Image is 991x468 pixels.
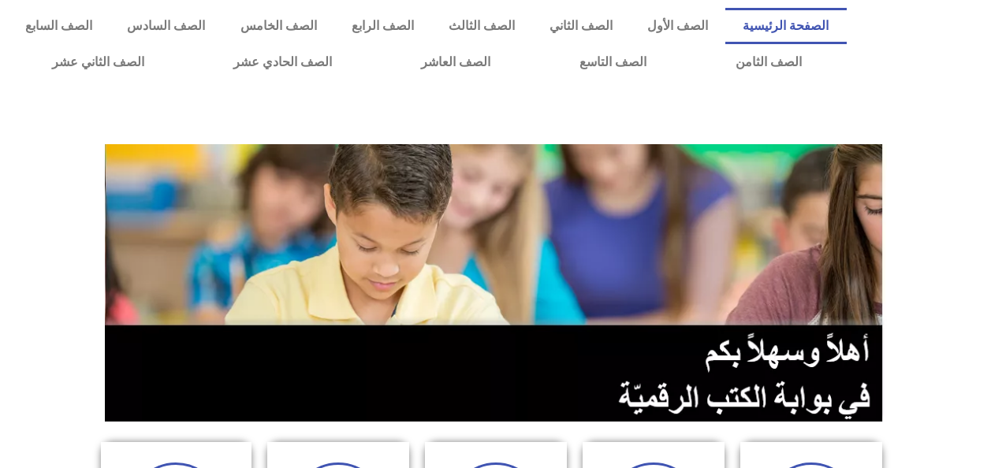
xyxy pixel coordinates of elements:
[377,44,535,80] a: الصف العاشر
[630,8,725,44] a: الصف الأول
[110,8,222,44] a: الصف السادس
[532,8,630,44] a: الصف الثاني
[8,44,189,80] a: الصف الثاني عشر
[8,8,110,44] a: الصف السابع
[431,8,532,44] a: الصف الثالث
[691,44,847,80] a: الصف الثامن
[334,8,431,44] a: الصف الرابع
[535,44,691,80] a: الصف التاسع
[189,44,377,80] a: الصف الحادي عشر
[725,8,846,44] a: الصفحة الرئيسية
[222,8,333,44] a: الصف الخامس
